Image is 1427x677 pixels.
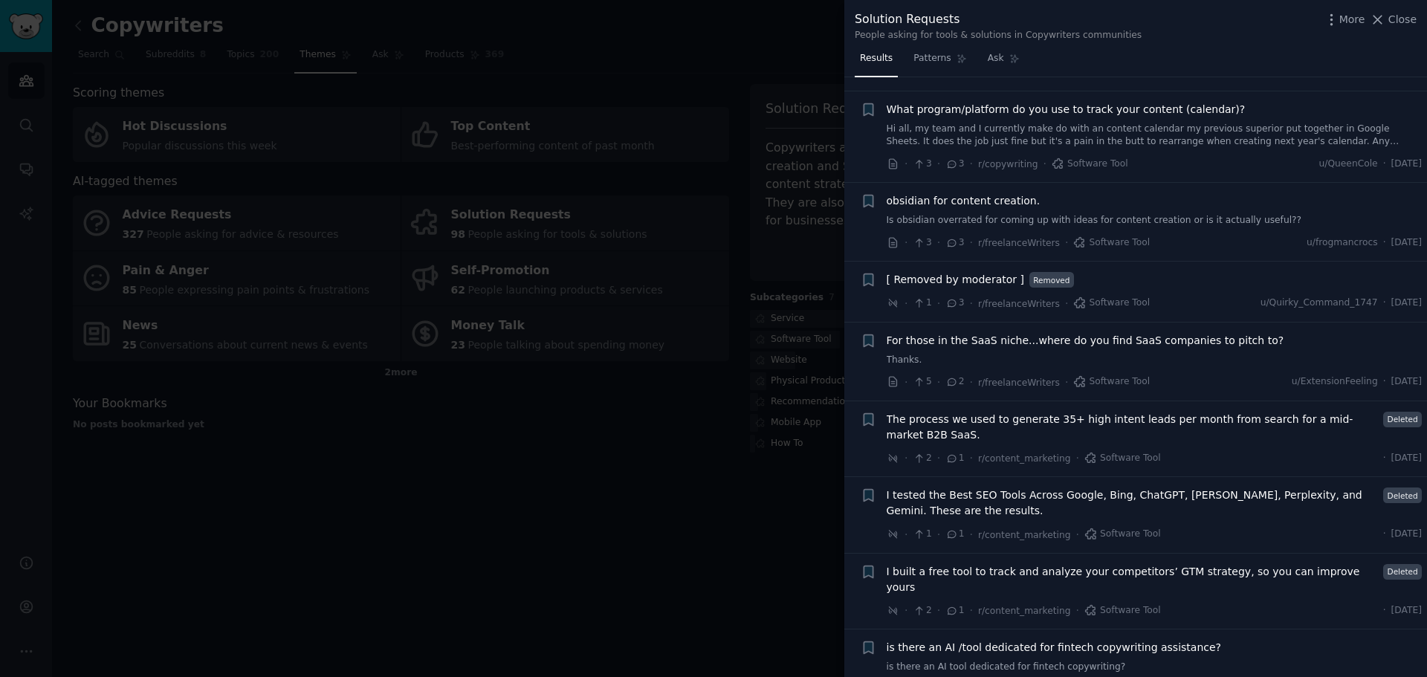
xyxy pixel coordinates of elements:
span: r/copywriting [978,159,1038,169]
span: · [937,450,940,466]
span: · [1076,527,1079,542]
span: · [1076,603,1079,618]
span: · [937,603,940,618]
span: 2 [945,375,964,389]
a: Results [855,47,898,77]
span: Software Tool [1073,375,1150,389]
span: Software Tool [1084,452,1161,465]
span: · [970,450,973,466]
span: 1 [945,452,964,465]
span: Close [1388,12,1417,27]
a: is there an AI tool dedicated for fintech copywriting? [887,661,1423,674]
span: [DATE] [1391,297,1422,310]
span: 3 [945,158,964,171]
a: For those in the SaaS niche...where do you find SaaS companies to pitch to? [887,333,1284,349]
span: · [905,450,907,466]
a: The process we used to generate 35+ high intent leads per month from search for a mid-market B2B ... [887,412,1379,443]
span: [DATE] [1391,236,1422,250]
span: 1 [913,528,931,541]
span: u/ExtensionFeeling [1292,375,1378,389]
span: Deleted [1383,564,1422,580]
span: Deleted [1383,487,1422,503]
span: · [905,375,907,390]
span: 2 [913,604,931,618]
span: r/content_marketing [978,453,1071,464]
span: · [970,235,973,250]
span: · [970,603,973,618]
span: · [1383,604,1386,618]
span: u/Quirky_Command_1747 [1261,297,1378,310]
span: · [1383,375,1386,389]
a: obsidian for content creation. [887,193,1041,209]
span: 3 [913,236,931,250]
span: · [937,235,940,250]
span: · [1065,235,1068,250]
span: · [905,296,907,311]
a: [ Removed by moderator ] [887,272,1024,288]
span: · [1383,158,1386,171]
span: Software Tool [1052,158,1128,171]
a: I tested the Best SEO Tools Across Google, Bing, ChatGPT, [PERSON_NAME], Perplexity, and Gemini. ... [887,487,1379,519]
span: · [937,527,940,542]
span: r/SEO [978,68,1003,78]
span: [DATE] [1391,452,1422,465]
span: · [937,375,940,390]
a: Patterns [908,47,971,77]
span: r/freelanceWriters [978,299,1060,309]
span: 1 [913,297,931,310]
span: u/QueenCole [1319,158,1378,171]
span: · [970,375,973,390]
span: r/content_marketing [978,606,1071,616]
span: Removed [1029,272,1074,288]
span: · [905,603,907,618]
span: r/freelanceWriters [978,378,1060,388]
span: Results [860,52,893,65]
span: Software Tool [1084,604,1161,618]
span: · [937,156,940,172]
span: · [1076,450,1079,466]
span: 2 [913,452,931,465]
span: 5 [913,375,931,389]
span: · [905,235,907,250]
span: [DATE] [1391,528,1422,541]
a: Ask [983,47,1025,77]
span: Software Tool [1073,297,1150,310]
button: Close [1370,12,1417,27]
span: [DATE] [1391,375,1422,389]
span: 3 [945,297,964,310]
div: Solution Requests [855,10,1142,29]
span: · [937,296,940,311]
span: More [1339,12,1365,27]
span: 3 [945,236,964,250]
span: · [905,156,907,172]
span: · [1383,452,1386,465]
a: What program/platform do you use to track your content (calendar)? [887,102,1246,117]
button: More [1324,12,1365,27]
span: [DATE] [1391,158,1422,171]
a: Thanks. [887,354,1423,367]
span: · [1383,236,1386,250]
span: r/content_marketing [978,530,1071,540]
span: · [970,296,973,311]
div: People asking for tools & solutions in Copywriters communities [855,29,1142,42]
span: is there an AI /tool dedicated for fintech copywriting assistance? [887,640,1222,655]
a: I built a free tool to track and analyze your competitors’ GTM strategy, so you can improve yours [887,564,1379,595]
span: · [1065,375,1068,390]
span: · [1383,528,1386,541]
span: · [970,527,973,542]
span: · [970,156,973,172]
a: Hi all, my team and I currently make do with an content calendar my previous superior put togethe... [887,123,1423,149]
span: · [1043,156,1046,172]
span: · [1065,296,1068,311]
span: 1 [945,604,964,618]
a: Is obsidian overrated for coming up with ideas for content creation or is it actually useful?? [887,214,1423,227]
span: 1 [945,528,964,541]
span: Software Tool [1073,236,1150,250]
span: u/frogmancrocs [1307,236,1378,250]
span: r/freelanceWriters [978,238,1060,248]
